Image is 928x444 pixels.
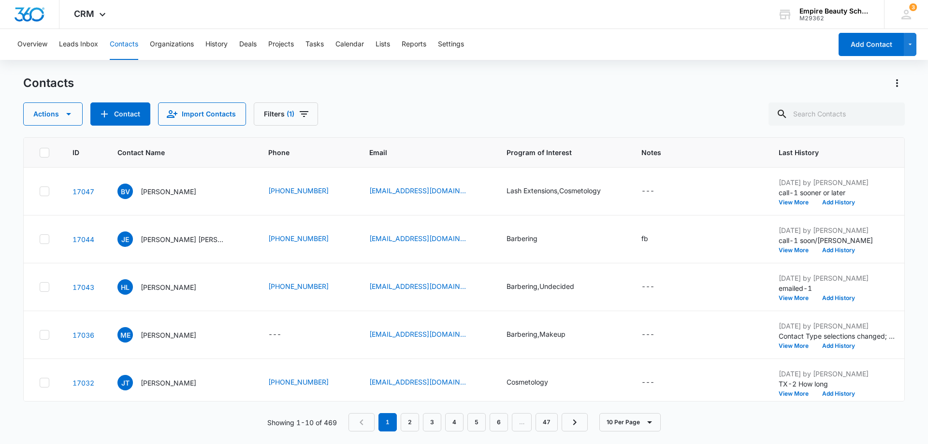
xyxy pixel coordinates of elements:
a: Page 3 [423,413,441,431]
span: ID [72,147,80,158]
button: Organizations [150,29,194,60]
div: Barbering,Undecided [507,281,574,291]
div: Barbering,Makeup [507,329,565,339]
a: [EMAIL_ADDRESS][DOMAIN_NAME] [369,377,466,387]
span: Phone [268,147,332,158]
div: account id [799,15,870,22]
span: 3 [909,3,917,11]
a: Navigate to contact details page for Jess Evelyn Navoy [72,235,94,243]
button: Settings [438,29,464,60]
div: Notes - - Select to Edit Field [641,377,672,388]
span: CRM [74,9,94,19]
button: Lists [376,29,390,60]
div: Contact Name - Hunter Lafoe - Select to Edit Field [117,279,214,295]
a: [PHONE_NUMBER] [268,281,329,291]
span: Email [369,147,469,158]
p: TX-2 How long [779,379,899,389]
div: --- [641,377,654,388]
button: Add History [815,391,862,397]
div: Email - lafoehunter420@gmail.com - Select to Edit Field [369,281,483,293]
button: Add History [815,343,862,349]
div: Email - m_gabe@msn.com - Select to Edit Field [369,329,483,341]
a: Navigate to contact details page for Becka Valdez [72,187,94,196]
div: --- [641,186,654,197]
p: [PERSON_NAME] [141,282,196,292]
em: 1 [378,413,397,431]
a: Navigate to contact details page for Hunter Lafoe [72,283,94,291]
div: Program of Interest - Barbering,Undecided - Select to Edit Field [507,281,592,293]
div: Barbering [507,233,537,243]
div: Program of Interest - Barbering - Select to Edit Field [507,233,555,245]
div: Cosmetology [507,377,548,387]
button: Actions [23,102,83,126]
a: Page 47 [536,413,558,431]
div: --- [641,329,654,341]
p: [PERSON_NAME] [141,378,196,388]
button: Calendar [335,29,364,60]
a: Next Page [562,413,588,431]
a: Page 5 [467,413,486,431]
button: Deals [239,29,257,60]
p: [PERSON_NAME] [PERSON_NAME] [141,234,228,244]
button: View More [779,343,815,349]
a: Navigate to contact details page for Jayme Tucker [72,379,94,387]
button: View More [779,200,815,205]
p: [DATE] by [PERSON_NAME] [779,225,899,235]
span: JT [117,375,133,390]
div: Contact Name - Jess Evelyn Navoy - Select to Edit Field [117,231,245,247]
span: Last History [779,147,885,158]
div: Program of Interest - Barbering,Makeup - Select to Edit Field [507,329,583,341]
a: Page 6 [490,413,508,431]
div: --- [641,281,654,293]
button: Add History [815,247,862,253]
div: Phone - (603) 832-6219 - Select to Edit Field [268,281,346,293]
div: Notes - - Select to Edit Field [641,329,672,341]
div: Email - jaymetucker36@gmail.com - Select to Edit Field [369,377,483,388]
nav: Pagination [348,413,588,431]
button: Filters [254,102,318,126]
div: Program of Interest - Lash Extensions,Cosmetology - Select to Edit Field [507,186,618,197]
div: Notes - fb - Select to Edit Field [641,233,666,245]
p: call-1 sooner or later [779,187,899,198]
button: Add Contact [90,102,150,126]
span: Contact Name [117,147,231,158]
div: fb [641,233,648,243]
button: Import Contacts [158,102,246,126]
button: Add History [815,200,862,205]
div: Phone - (603) 707-2855 - Select to Edit Field [268,377,346,388]
span: HL [117,279,133,295]
a: [PHONE_NUMBER] [268,233,329,243]
div: account name [799,7,870,15]
button: Leads Inbox [59,29,98,60]
span: BV [117,184,133,199]
p: [DATE] by [PERSON_NAME] [779,273,899,283]
div: --- [268,329,281,341]
div: notifications count [909,3,917,11]
a: [EMAIL_ADDRESS][DOMAIN_NAME] [369,233,466,243]
a: [PHONE_NUMBER] [268,186,329,196]
button: Add Contact [839,33,904,56]
p: Showing 1-10 of 469 [267,417,337,428]
div: Contact Name - Becka Valdez - Select to Edit Field [117,184,214,199]
a: [EMAIL_ADDRESS][DOMAIN_NAME] [369,329,466,339]
p: [PERSON_NAME] [141,186,196,197]
p: Contact Type selections changed; New Contact was removed and DO NOT CONTACT was added. [779,331,899,341]
p: emailed-1 [779,283,899,293]
a: Navigate to contact details page for Mary Elliott [72,331,94,339]
a: [EMAIL_ADDRESS][DOMAIN_NAME] [369,186,466,196]
div: Program of Interest - Cosmetology - Select to Edit Field [507,377,565,388]
div: Contact Name - Mary Elliott - Select to Edit Field [117,327,214,343]
p: [DATE] by [PERSON_NAME] [779,369,899,379]
input: Search Contacts [768,102,905,126]
a: [PHONE_NUMBER] [268,377,329,387]
button: View More [779,295,815,301]
button: 10 Per Page [599,413,661,431]
p: [PERSON_NAME] [141,330,196,340]
div: Notes - - Select to Edit Field [641,281,672,293]
p: call-1 soon/[PERSON_NAME] [779,235,899,245]
button: View More [779,391,815,397]
span: Program of Interest [507,147,618,158]
div: Phone - - Select to Edit Field [268,329,299,341]
button: Projects [268,29,294,60]
div: Lash Extensions,Cosmetology [507,186,601,196]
